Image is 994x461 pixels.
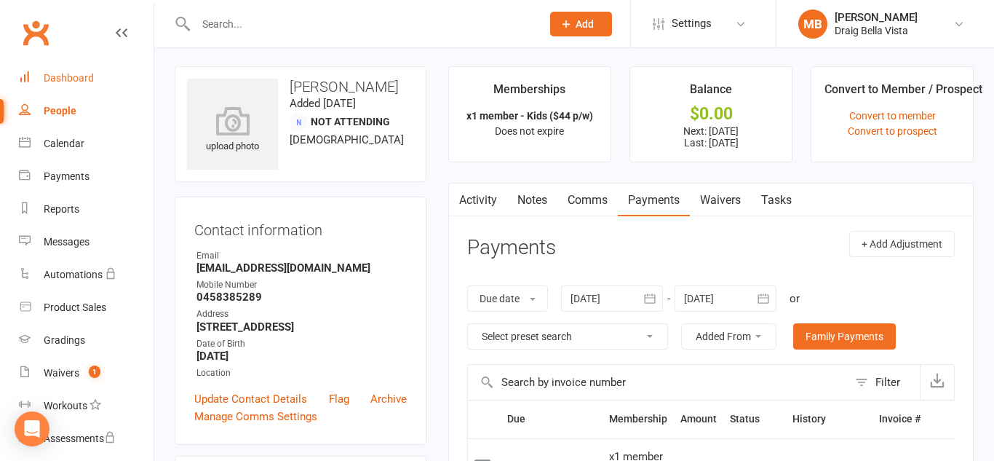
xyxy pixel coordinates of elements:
input: Search by invoice number [468,365,848,400]
div: Address [196,307,407,321]
button: Due date [467,285,548,312]
a: Family Payments [793,323,896,350]
a: Notes [507,184,557,217]
input: Search... [191,14,531,34]
span: [DEMOGRAPHIC_DATA] [290,133,404,146]
div: Product Sales [44,302,106,313]
span: 1 [89,366,100,378]
a: Reports [19,193,154,226]
a: Messages [19,226,154,259]
h3: Contact information [194,216,407,238]
a: Calendar [19,127,154,160]
a: Flag [329,390,349,408]
div: People [44,105,76,117]
button: Add [550,12,612,36]
strong: [EMAIL_ADDRESS][DOMAIN_NAME] [196,261,407,275]
a: Automations [19,259,154,291]
a: People [19,95,154,127]
div: Convert to Member / Prospect [824,80,982,106]
time: Added [DATE] [290,97,356,110]
th: History [786,401,872,438]
div: Calendar [44,138,84,149]
div: Balance [690,80,732,106]
span: Add [576,18,594,30]
a: Waivers 1 [19,357,154,390]
a: Convert to member [849,110,936,122]
div: Mobile Number [196,278,407,292]
a: Activity [449,184,507,217]
div: Automations [44,269,103,280]
strong: 0458385289 [196,291,407,304]
a: Tasks [751,184,802,217]
button: Added From [681,323,776,350]
th: Due [501,401,603,438]
div: Email [196,249,407,263]
a: Payments [618,184,690,217]
div: Messages [44,236,90,248]
div: Location [196,366,407,380]
div: MB [798,9,827,39]
div: Payments [44,170,90,182]
a: Update Contact Details [194,390,307,408]
th: Status [723,401,786,438]
strong: x1 member - Kids ($44 p/w) [466,110,593,122]
span: Does not expire [495,125,564,137]
h3: [PERSON_NAME] [187,79,414,95]
div: Reports [44,203,79,215]
a: Product Sales [19,291,154,324]
div: Gradings [44,334,85,346]
button: Filter [848,365,920,400]
div: Workouts [44,400,87,411]
th: Amount [674,401,723,438]
div: Open Intercom Messenger [15,411,49,446]
a: Waivers [690,184,751,217]
strong: [STREET_ADDRESS] [196,320,407,334]
a: Payments [19,160,154,193]
p: Next: [DATE] Last: [DATE] [643,125,779,149]
h3: Payments [467,237,556,259]
div: upload photo [187,106,278,154]
a: Gradings [19,324,154,357]
a: Archive [370,390,407,408]
div: [PERSON_NAME] [835,11,918,24]
div: Dashboard [44,72,94,84]
a: Manage Comms Settings [194,408,317,425]
a: Workouts [19,390,154,422]
span: Settings [672,7,712,40]
th: Membership [603,401,674,438]
th: Invoice # [872,401,927,438]
strong: [DATE] [196,350,407,363]
div: Filter [875,374,900,391]
div: Date of Birth [196,337,407,351]
div: $0.00 [643,106,779,122]
span: Not Attending [311,116,390,127]
a: Assessments [19,422,154,455]
a: Comms [557,184,618,217]
a: Clubworx [17,15,54,51]
div: Memberships [493,80,565,106]
div: Assessments [44,433,116,444]
button: + Add Adjustment [849,231,955,257]
div: Draig Bella Vista [835,24,918,37]
a: Convert to prospect [848,125,937,137]
div: Waivers [44,367,79,379]
a: Dashboard [19,62,154,95]
div: or [790,290,800,307]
